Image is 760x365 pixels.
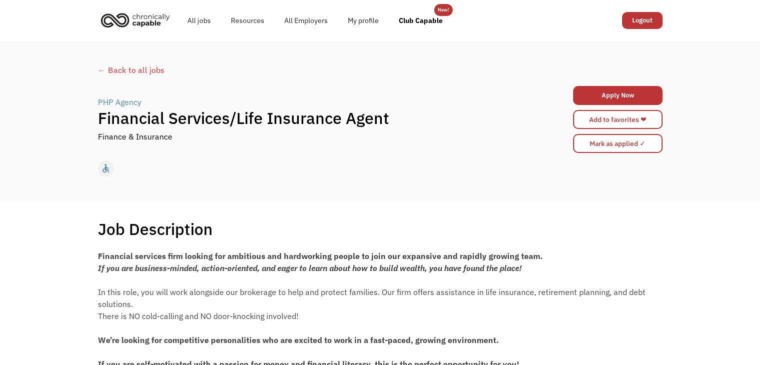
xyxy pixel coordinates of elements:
[98,335,499,345] span: We’re looking for competitive personalities who are excited to work in a fast-paced, growing envi...
[98,130,172,142] div: Finance & Insurance
[573,86,663,105] a: Apply Now
[338,4,389,36] a: My profile
[622,12,663,29] a: Logout
[573,134,663,153] input: Mark as applied ✓
[100,161,111,176] div: accessible
[98,9,173,31] img: Chronically Capable logo
[98,96,141,108] div: PHP Agency
[573,131,663,155] form: Mark as applied form
[177,4,221,36] a: All jobs
[274,4,338,36] a: All Employers
[98,263,522,273] em: If you are business-minded, action-oriented, and eager to learn about how to build wealth, you ha...
[98,251,543,261] span: Financial services firm looking for ambitious and hardworking people to join our expansive and ra...
[98,96,144,108] a: PHP Agency
[98,286,663,310] div: In this role, you will work alongside our brokerage to help and protect families. Our firm offers...
[98,310,663,322] div: There is NO cold-calling and NO door-knocking involved!
[98,9,177,31] a: home
[98,219,213,239] h1: Job Description
[438,4,449,16] div: New!
[573,110,663,129] a: Add to favorites ❤
[221,4,274,36] a: Resources
[389,4,453,36] a: Club Capable
[98,108,522,128] h1: Financial Services/Life Insurance Agent
[98,64,663,76] a: ← Back to all jobs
